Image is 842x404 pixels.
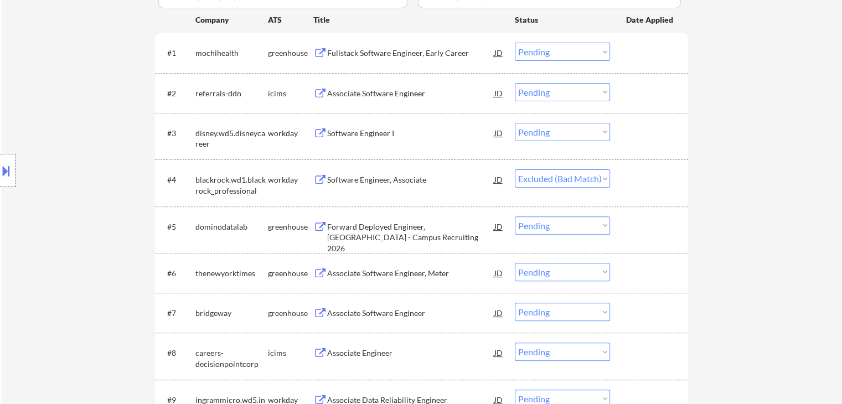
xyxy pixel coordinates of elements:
div: #7 [167,308,187,319]
div: #8 [167,348,187,359]
div: ATS [268,14,313,25]
div: greenhouse [268,268,313,279]
div: greenhouse [268,308,313,319]
div: JD [493,343,504,362]
div: greenhouse [268,221,313,232]
div: Associate Software Engineer [327,308,494,319]
div: disney.wd5.disneycareer [195,128,268,149]
div: Fullstack Software Engineer, Early Career [327,48,494,59]
div: Associate Software Engineer, Meter [327,268,494,279]
div: JD [493,83,504,103]
div: JD [493,169,504,189]
div: Company [195,14,268,25]
div: workday [268,174,313,185]
div: JD [493,263,504,283]
div: blackrock.wd1.blackrock_professional [195,174,268,196]
div: Title [313,14,504,25]
div: Software Engineer I [327,128,494,139]
div: careers-decisionpointcorp [195,348,268,369]
div: JD [493,43,504,63]
div: mochihealth [195,48,268,59]
div: Date Applied [626,14,675,25]
div: workday [268,128,313,139]
div: Status [515,9,610,29]
div: referrals-ddn [195,88,268,99]
div: bridgeway [195,308,268,319]
div: dominodatalab [195,221,268,232]
div: JD [493,216,504,236]
div: Software Engineer, Associate [327,174,494,185]
div: Associate Software Engineer [327,88,494,99]
div: #1 [167,48,187,59]
div: thenewyorktimes [195,268,268,279]
div: JD [493,303,504,323]
div: icims [268,348,313,359]
div: Associate Engineer [327,348,494,359]
div: Forward Deployed Engineer, [GEOGRAPHIC_DATA] - Campus Recruiting 2026 [327,221,494,254]
div: JD [493,123,504,143]
div: greenhouse [268,48,313,59]
div: icims [268,88,313,99]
